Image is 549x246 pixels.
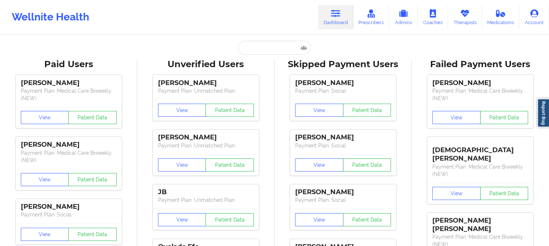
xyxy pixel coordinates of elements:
button: View [21,173,69,186]
p: Payment Plan : Unmatched Plan [158,142,254,149]
button: View [432,187,481,200]
button: View [295,158,343,172]
div: [PERSON_NAME] [158,133,254,142]
button: Patient Data [480,187,529,200]
div: Failed Payment Users [417,59,544,70]
button: Patient Data [206,104,254,117]
div: [PERSON_NAME] [21,79,117,87]
button: Patient Data [68,228,117,241]
button: Patient Data [206,213,254,226]
div: Skipped Payment Users [280,59,407,70]
p: Payment Plan : Social [295,142,391,149]
button: View [158,104,206,117]
a: Report Bug [537,99,549,127]
div: [PERSON_NAME] [295,188,391,196]
div: [PERSON_NAME] [158,79,254,87]
div: [DEMOGRAPHIC_DATA][PERSON_NAME] [432,141,528,163]
a: Admins [389,5,418,29]
button: View [158,158,206,172]
a: Medications [482,5,520,29]
button: View [21,228,69,241]
button: View [158,213,206,226]
div: [PERSON_NAME] [295,133,391,142]
div: Paid Users [5,59,132,70]
p: Payment Plan : Medical Care Biweekly (NEW) [21,87,117,102]
button: View [295,104,343,117]
button: Patient Data [343,158,391,172]
div: [PERSON_NAME] [21,141,117,149]
div: Unverified Users [142,59,269,70]
div: [PERSON_NAME] [21,203,117,211]
button: View [432,111,481,124]
p: Payment Plan : Medical Care Biweekly (NEW) [432,87,528,102]
div: JB [158,188,254,196]
div: [PERSON_NAME] [PERSON_NAME] [432,216,528,233]
p: Payment Plan : Social [21,211,117,218]
button: Patient Data [480,111,529,124]
button: Patient Data [206,158,254,172]
button: View [295,213,343,226]
p: Payment Plan : Unmatched Plan [158,196,254,204]
a: Account [519,5,549,29]
button: Patient Data [68,111,117,124]
div: [PERSON_NAME] [432,79,528,87]
p: Payment Plan : Medical Care Biweekly (NEW) [21,149,117,164]
p: Payment Plan : Medical Care Biweekly (NEW) [432,163,528,178]
button: Patient Data [343,213,391,226]
button: Patient Data [343,104,391,117]
p: Payment Plan : Unmatched Plan [158,87,254,95]
div: [PERSON_NAME] [295,79,391,87]
button: Patient Data [68,173,117,186]
a: Prescribers [353,5,390,29]
button: View [21,111,69,124]
a: Therapists [448,5,482,29]
a: Coaches [418,5,448,29]
p: Payment Plan : Social [295,196,391,204]
p: Payment Plan : Social [295,87,391,95]
a: Dashboard [318,5,353,29]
